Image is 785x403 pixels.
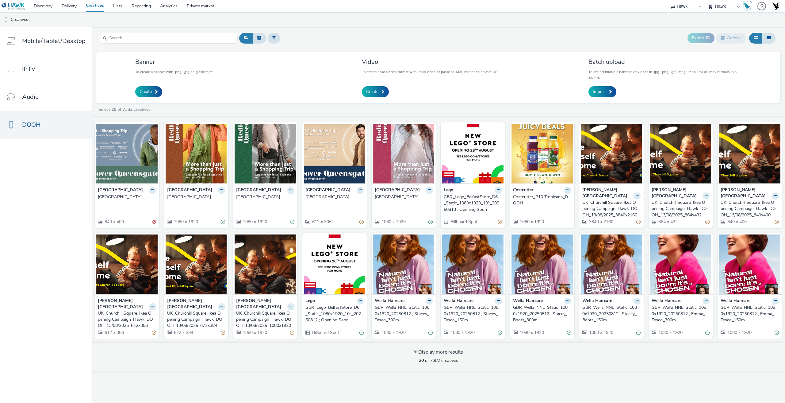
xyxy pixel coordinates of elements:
[362,86,389,97] a: Create
[167,298,217,310] strong: [PERSON_NAME][GEOGRAPHIC_DATA]
[221,330,225,336] div: Partially valid
[104,330,124,335] span: 612 x 306
[513,304,569,323] div: GBR_Wella_NNE_Static_1080x1920_20250812 ; Stacey_Boots_300m
[305,304,364,323] a: GBR_Lego_BelfastStore_D6_Static_1080x1920_10"_20250812 ; Opening Soon
[167,310,223,329] div: UK_Churchill Square_Ikea Opening Campaign_Hawk_DOOH_13/08/2025_672x384
[375,187,420,194] strong: [GEOGRAPHIC_DATA]
[705,219,710,225] div: Partially valid
[428,330,433,336] div: Valid
[167,194,223,200] div: [GEOGRAPHIC_DATA]
[444,298,473,305] strong: Wella Haircare
[98,187,143,194] strong: [GEOGRAPHIC_DATA]
[727,330,752,335] span: 1080 x 1920
[444,304,500,323] div: GBR_Wella_NNE_Static_1080x1920_20250812 ; Stacey_Tesco_150m
[375,304,431,323] div: GBR_Wella_NNE_Static_1080x1920_20250812 ; Stacey_Tesco_300m
[588,330,613,335] span: 1080 x 1920
[444,194,502,213] a: GBR_Lego_BelfastStore_D6_Static_1080x1920_10"_20250813 ; Opening Soon
[2,2,25,10] img: undefined Logo
[366,89,378,95] span: Create
[312,330,339,335] span: Billboard Spot
[235,124,296,184] img: UK_Queensgate Shopping Centre_Hawk_DOOH_1080x1920_18082025 visual
[721,298,750,305] strong: Wella Haircare
[362,58,500,66] h3: Video
[22,120,40,129] span: DOOH
[775,330,779,336] div: Valid
[98,194,156,200] a: [GEOGRAPHIC_DATA]
[135,69,214,75] p: To create a banner with .png, .jpg or .gif formats.
[582,187,632,200] strong: [PERSON_NAME][GEOGRAPHIC_DATA]
[173,219,198,225] span: 1080 x 1920
[152,330,156,336] div: Partially valid
[3,17,9,23] img: dooh
[375,194,433,200] a: [GEOGRAPHIC_DATA]
[305,304,361,323] div: GBR_Lego_BelfastStore_D6_Static_1080x1920_10"_20250812 ; Opening Soon
[588,86,616,97] a: Import
[305,194,361,200] div: [GEOGRAPHIC_DATA]
[652,200,710,218] a: UK_Churchill Square_Ikea Opening Campaign_Hawk_DOOH_13/08/2025_864x432
[236,194,292,200] div: [GEOGRAPHIC_DATA]
[636,330,641,336] div: Valid
[652,304,710,323] a: GBR_Wella_NNE_Static_1080x1920_20250812 ; Emma_Tesco_300m
[719,124,780,184] img: UK_Churchill Square_Ikea Opening Campaign_Hawk_DOOH_13/08/2025_840x400 visual
[236,310,294,329] a: UK_Churchill Square_Ikea Opening Campaign_Hawk_DOOH_13/08/2025_1080x1920
[98,310,156,329] a: UK_Churchill Square_Ikea Opening Campaign_Hawk_DOOH_13/08/2025_612x306
[719,234,780,294] img: GBR_Wella_NNE_Static_1080x1920_20250812 ; Emma_Tesco_150m visual
[419,358,424,363] strong: 20
[167,310,225,329] a: UK_Churchill Square_Ikea Opening Campaign_Hawk_DOOH_13/08/2025_672x384
[312,219,331,225] span: 612 x 306
[22,64,36,73] span: IPTV
[513,187,533,194] strong: Costcutter
[111,107,116,112] strong: 20
[727,219,747,225] span: 840 x 400
[442,234,504,294] img: GBR_Wella_NNE_Static_1080x1920_20250812 ; Stacey_Tesco_150m visual
[235,234,296,294] img: UK_Churchill Square_Ikea Opening Campaign_Hawk_DOOH_13/08/2025_1080x1920 visual
[511,124,573,184] img: Costcutter_P10 Tropicana_DOOH visual
[743,1,752,11] img: Hawk Academy
[166,234,227,294] img: UK_Churchill Square_Ikea Opening Campaign_Hawk_DOOH_13/08/2025_672x384 visual
[721,304,776,323] div: GBR_Wella_NNE_Static_1080x1920_20250812 ; Emma_Tesco_150m
[658,330,683,335] span: 1080 x 1920
[98,194,154,200] div: [GEOGRAPHIC_DATA]
[650,124,711,184] img: UK_Churchill Square_Ikea Opening Campaign_Hawk_DOOH_13/08/2025_864x432 visual
[444,187,453,194] strong: Lego
[705,330,710,336] div: Valid
[236,187,281,194] strong: [GEOGRAPHIC_DATA]
[242,219,267,225] span: 1080 x 1920
[582,298,612,305] strong: Wella Haircare
[762,33,775,43] button: Table
[444,304,502,323] a: GBR_Wella_NNE_Static_1080x1920_20250812 ; Stacey_Tesco_150m
[652,200,707,218] div: UK_Churchill Square_Ikea Opening Campaign_Hawk_DOOH_13/08/2025_864x432
[419,358,458,363] span: of 7382 creatives
[414,349,463,356] div: Display more results
[140,89,152,95] span: Create
[444,194,500,213] div: GBR_Lego_BelfastStore_D6_Static_1080x1920_10"_20250813 ; Opening Soon
[22,37,86,45] span: Mobile/Tablet/Desktop
[588,219,613,225] span: 3840 x 2160
[721,200,776,218] div: UK_Churchill Square_Ikea Opening Campaign_Hawk_DOOH_13/08/2025_840x400
[98,310,154,329] div: UK_Churchill Square_Ikea Opening Campaign_Hawk_DOOH_13/08/2025_612x306
[582,200,641,218] a: UK_Churchill Square_Ikea Opening Campaign_Hawk_DOOH_13/08/2025_3840x2160
[498,219,502,225] div: Partially valid
[167,187,212,194] strong: [GEOGRAPHIC_DATA]
[167,194,225,200] a: [GEOGRAPHIC_DATA]
[98,107,153,112] a: Select of 7382 creatives
[305,187,350,194] strong: [GEOGRAPHIC_DATA]
[588,69,742,80] p: To import multiple banners or videos in .jpg, .png, .gif, .mpg, .mp4, .avi or .mov formats in a z...
[166,124,227,184] img: UK_Queensgate Shopping Centre_Hawk_DOOH_1080x1920_18082025 visual
[771,2,780,11] img: Account UK
[582,304,641,323] a: GBR_Wella_NNE_Static_1080x1920_20250812 ; Stacey_Boots_150m
[359,330,364,336] div: Valid
[519,330,544,335] span: 1080 x 1920
[582,304,638,323] div: GBR_Wella_NNE_Static_1080x1920_20250812 ; Stacey_Boots_150m
[152,219,156,225] div: Invalid
[511,234,573,294] img: GBR_Wella_NNE_Static_1080x1920_20250812 ; Stacey_Boots_300m visual
[687,33,714,43] button: Export ID
[513,194,569,207] div: Costcutter_P10 Tropicana_DOOH
[593,89,606,95] span: Import
[721,187,770,200] strong: [PERSON_NAME][GEOGRAPHIC_DATA]
[652,304,707,323] div: GBR_Wella_NNE_Static_1080x1920_20250812 ; Emma_Tesco_300m
[375,194,431,200] div: [GEOGRAPHIC_DATA]
[513,194,571,207] a: Costcutter_P10 Tropicana_DOOH
[749,33,762,43] button: Grid
[743,1,754,11] a: Hawk Academy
